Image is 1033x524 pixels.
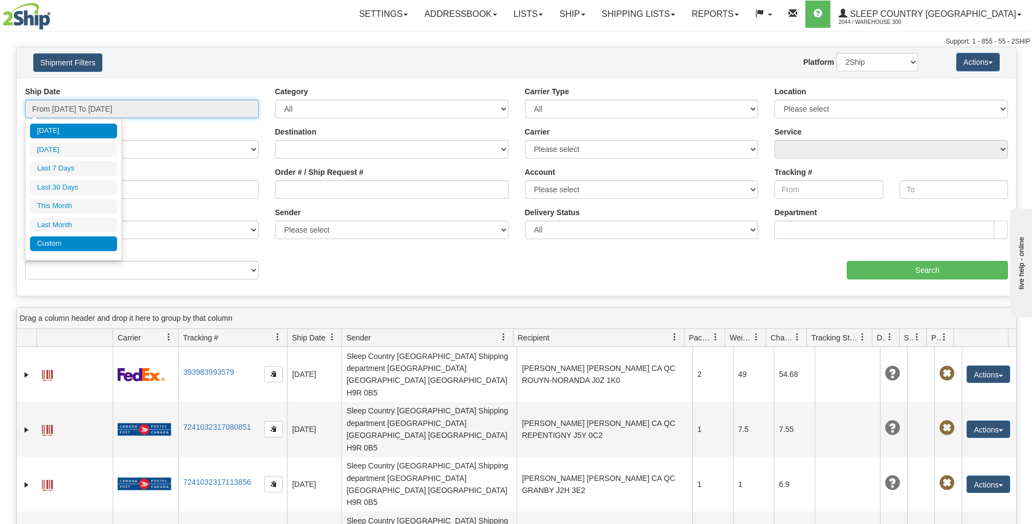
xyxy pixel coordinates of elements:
[30,218,117,233] li: Last Month
[525,86,569,97] label: Carrier Type
[351,1,416,28] a: Settings
[885,476,900,491] span: Unknown
[853,328,872,346] a: Tracking Status filter column settings
[774,180,883,199] input: From
[341,402,517,457] td: Sleep Country [GEOGRAPHIC_DATA] Shipping department [GEOGRAPHIC_DATA] [GEOGRAPHIC_DATA] [GEOGRAPH...
[518,332,549,343] span: Recipient
[275,86,308,97] label: Category
[292,332,325,343] span: Ship Date
[183,332,218,343] span: Tracking #
[118,423,171,436] img: 20 - Canada Post
[551,1,593,28] a: Ship
[3,3,51,30] img: logo2044.jpg
[665,328,684,346] a: Recipient filter column settings
[839,17,920,28] span: 2044 / Warehouse 300
[118,477,171,491] img: 20 - Canada Post
[803,57,834,68] label: Platform
[811,332,859,343] span: Tracking Status
[21,369,32,380] a: Expand
[525,126,550,137] label: Carrier
[931,332,940,343] span: Pickup Status
[21,424,32,435] a: Expand
[25,86,60,97] label: Ship Date
[30,236,117,251] li: Custom
[264,476,283,492] button: Copy to clipboard
[774,402,815,457] td: 7.55
[1008,206,1032,318] iframe: chat widget
[885,366,900,381] span: Unknown
[30,124,117,138] li: [DATE]
[183,423,251,431] a: 7241032317080851
[42,420,53,437] a: Label
[275,207,301,218] label: Sender
[935,328,953,346] a: Pickup Status filter column settings
[774,167,812,178] label: Tracking #
[885,421,900,436] span: Unknown
[21,479,32,490] a: Expand
[183,478,251,486] a: 7241032317113856
[494,328,513,346] a: Sender filter column settings
[323,328,341,346] a: Ship Date filter column settings
[30,161,117,176] li: Last 7 Days
[517,457,692,512] td: [PERSON_NAME] [PERSON_NAME] CA QC GRANBY J2H 3E2
[733,402,774,457] td: 7.5
[830,1,1030,28] a: Sleep Country [GEOGRAPHIC_DATA] 2044 / Warehouse 300
[771,332,793,343] span: Charge
[847,261,1008,279] input: Search
[692,457,733,512] td: 1
[967,421,1010,438] button: Actions
[30,143,117,157] li: [DATE]
[939,421,955,436] span: Pickup Not Assigned
[30,199,117,214] li: This Month
[847,9,1016,19] span: Sleep Country [GEOGRAPHIC_DATA]
[42,365,53,382] a: Label
[505,1,551,28] a: Lists
[774,457,815,512] td: 6.9
[733,457,774,512] td: 1
[264,366,283,382] button: Copy to clipboard
[275,167,364,178] label: Order # / Ship Request #
[3,37,1030,46] div: Support: 1 - 855 - 55 - 2SHIP
[939,366,955,381] span: Pickup Not Assigned
[517,402,692,457] td: [PERSON_NAME] [PERSON_NAME] CA QC REPENTIGNY J5Y 0C2
[877,332,886,343] span: Delivery Status
[706,328,725,346] a: Packages filter column settings
[733,347,774,402] td: 49
[275,126,316,137] label: Destination
[692,402,733,457] td: 1
[268,328,287,346] a: Tracking # filter column settings
[788,328,806,346] a: Charge filter column settings
[118,368,165,381] img: 2 - FedEx Express®
[17,308,1016,329] div: grid grouping header
[904,332,913,343] span: Shipment Issues
[956,53,1000,71] button: Actions
[341,457,517,512] td: Sleep Country [GEOGRAPHIC_DATA] Shipping department [GEOGRAPHIC_DATA] [GEOGRAPHIC_DATA] [GEOGRAPH...
[525,167,555,178] label: Account
[33,53,102,72] button: Shipment Filters
[967,476,1010,493] button: Actions
[900,180,1008,199] input: To
[689,332,712,343] span: Packages
[594,1,683,28] a: Shipping lists
[525,207,580,218] label: Delivery Status
[346,332,371,343] span: Sender
[774,86,806,97] label: Location
[341,347,517,402] td: Sleep Country [GEOGRAPHIC_DATA] Shipping department [GEOGRAPHIC_DATA] [GEOGRAPHIC_DATA] [GEOGRAPH...
[683,1,747,28] a: Reports
[939,476,955,491] span: Pickup Not Assigned
[416,1,505,28] a: Addressbook
[42,475,53,492] a: Label
[730,332,753,343] span: Weight
[967,365,1010,383] button: Actions
[774,347,815,402] td: 54.68
[517,347,692,402] td: [PERSON_NAME] [PERSON_NAME] CA QC ROUYN-NORANDA J0Z 1K0
[183,368,234,376] a: 393983993579
[8,9,101,17] div: live help - online
[287,347,341,402] td: [DATE]
[287,457,341,512] td: [DATE]
[692,347,733,402] td: 2
[30,180,117,195] li: Last 30 Days
[908,328,926,346] a: Shipment Issues filter column settings
[118,332,141,343] span: Carrier
[774,207,817,218] label: Department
